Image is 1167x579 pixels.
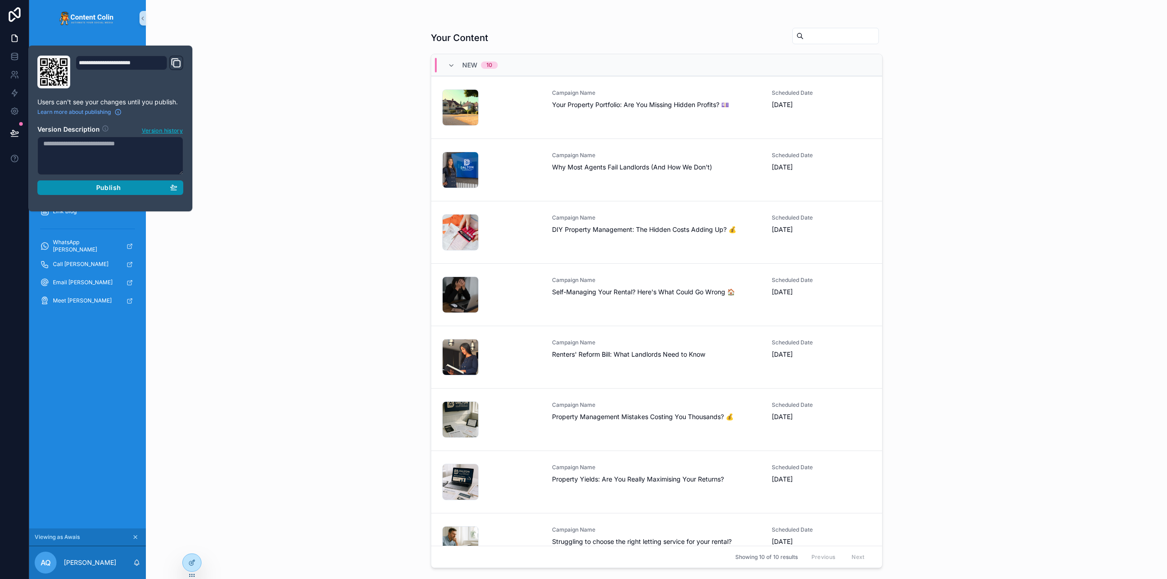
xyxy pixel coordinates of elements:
[431,326,882,388] a: Campaign NameRenters' Reform Bill: What Landlords Need to KnowScheduled Date[DATE]
[772,537,871,546] span: [DATE]
[431,201,882,263] a: Campaign NameDIY Property Management: The Hidden Costs Adding Up? 💰Scheduled Date[DATE]
[552,287,761,297] span: Self-Managing Your Rental? Here's What Could Go Wrong 🏠
[772,526,871,533] span: Scheduled Date
[59,11,116,26] img: App logo
[772,475,871,484] span: [DATE]
[552,339,761,346] span: Campaign Name
[37,108,122,116] a: Learn more about publishing
[431,263,882,326] a: Campaign NameSelf-Managing Your Rental? Here's What Could Go Wrong 🏠Scheduled Date[DATE]
[431,388,882,451] a: Campaign NameProperty Management Mistakes Costing You Thousands? 💰Scheduled Date[DATE]
[552,526,761,533] span: Campaign Name
[552,464,761,471] span: Campaign Name
[141,125,183,135] button: Version history
[35,43,140,59] a: Dashboard
[35,256,140,272] a: Call [PERSON_NAME]
[76,56,183,88] div: Domain and Custom Link
[772,214,871,221] span: Scheduled Date
[37,125,100,135] h2: Version Description
[772,277,871,284] span: Scheduled Date
[431,451,882,513] a: Campaign NameProperty Yields: Are You Really Maximising Your Returns?Scheduled Date[DATE]
[35,203,140,220] a: Link Blog
[772,401,871,409] span: Scheduled Date
[64,558,116,567] p: [PERSON_NAME]
[53,297,112,304] span: Meet [PERSON_NAME]
[772,89,871,97] span: Scheduled Date
[486,61,492,69] div: 10
[552,163,761,172] span: Why Most Agents Fail Landlords (And How We Don't)
[772,464,871,471] span: Scheduled Date
[552,225,761,234] span: DIY Property Management: The Hidden Costs Adding Up? 💰
[431,138,882,201] a: Campaign NameWhy Most Agents Fail Landlords (And How We Don't)Scheduled Date[DATE]
[431,513,882,575] a: Campaign NameStruggling to choose the right letting service for your rental?Scheduled Date[DATE]
[462,61,477,70] span: New
[772,163,871,172] span: [DATE]
[552,401,761,409] span: Campaign Name
[552,152,761,159] span: Campaign Name
[37,108,111,116] span: Learn more about publishing
[552,475,761,484] span: Property Yields: Are You Really Maximising Your Returns?
[772,225,871,234] span: [DATE]
[37,180,183,195] button: Publish
[431,76,882,138] a: Campaign NameYour Property Portfolio: Are You Missing Hidden Profits? 💷Scheduled Date[DATE]
[552,100,761,109] span: Your Property Portfolio: Are You Missing Hidden Profits? 💷
[53,279,113,286] span: Email [PERSON_NAME]
[772,339,871,346] span: Scheduled Date
[35,274,140,291] a: Email [PERSON_NAME]
[29,36,146,321] div: scrollable content
[35,292,140,309] a: Meet [PERSON_NAME]
[53,208,77,215] span: Link Blog
[96,184,121,192] span: Publish
[142,125,183,134] span: Version history
[552,214,761,221] span: Campaign Name
[431,31,488,44] h1: Your Content
[41,557,51,568] span: AQ
[552,89,761,97] span: Campaign Name
[35,533,80,541] span: Viewing as Awais
[37,97,183,107] p: Users can't see your changes until you publish.
[552,537,761,546] span: Struggling to choose the right letting service for your rental?
[772,412,871,421] span: [DATE]
[772,350,871,359] span: [DATE]
[53,239,119,253] span: WhatsApp [PERSON_NAME]
[772,152,871,159] span: Scheduled Date
[772,287,871,297] span: [DATE]
[53,261,108,268] span: Call [PERSON_NAME]
[735,553,798,561] span: Showing 10 of 10 results
[552,412,761,421] span: Property Management Mistakes Costing You Thousands? 💰
[552,277,761,284] span: Campaign Name
[772,100,871,109] span: [DATE]
[552,350,761,359] span: Renters' Reform Bill: What Landlords Need to Know
[35,238,140,254] a: WhatsApp [PERSON_NAME]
